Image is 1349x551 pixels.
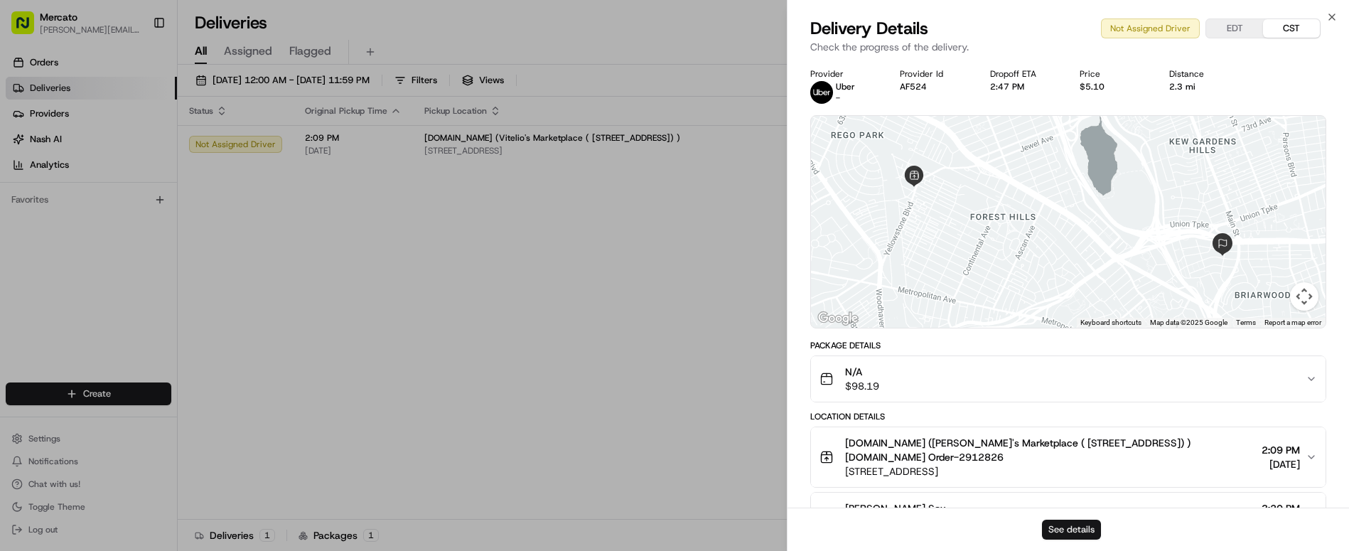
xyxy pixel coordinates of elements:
a: Terms [1236,319,1256,326]
span: Knowledge Base [28,149,109,164]
input: Clear [37,35,235,50]
img: uber-new-logo.jpeg [810,81,833,104]
span: [STREET_ADDRESS] [845,464,1256,478]
img: Google [815,309,861,328]
span: Pylon [141,184,172,195]
div: Provider Id [900,68,967,80]
span: [PERSON_NAME] Sou [845,501,946,515]
div: $5.10 [1080,81,1146,92]
span: API Documentation [134,149,228,164]
span: Uber [836,81,855,92]
span: [DOMAIN_NAME] ([PERSON_NAME]'s Marketplace ( [STREET_ADDRESS]) ) [DOMAIN_NAME] Order-2912826 [845,436,1256,464]
button: [DOMAIN_NAME] ([PERSON_NAME]'s Marketplace ( [STREET_ADDRESS]) ) [DOMAIN_NAME] Order-2912826[STRE... [811,427,1326,487]
button: See details [1042,520,1101,540]
button: Map camera controls [1290,282,1318,311]
p: Check the progress of the delivery. [810,40,1326,54]
div: Package Details [810,340,1326,351]
span: [DATE] [1262,457,1300,471]
button: Start new chat [242,83,259,100]
div: Provider [810,68,877,80]
div: 2:47 PM [990,81,1057,92]
button: Keyboard shortcuts [1080,318,1141,328]
div: 📗 [14,151,26,162]
span: - [836,92,840,104]
span: $98.19 [845,379,879,393]
div: 2.3 mi [1169,81,1236,92]
button: CST [1263,19,1320,38]
button: AF524 [900,81,927,92]
span: Delivery Details [810,17,928,40]
button: N/A$98.19 [811,356,1326,402]
button: EDT [1206,19,1263,38]
div: 💻 [120,151,131,162]
div: Dropoff ETA [990,68,1057,80]
span: 2:09 PM [1262,443,1300,457]
div: Location Details [810,411,1326,422]
button: [PERSON_NAME] Sou3:20 PM [811,493,1326,538]
a: Powered byPylon [100,183,172,195]
div: Distance [1169,68,1236,80]
span: 3:20 PM [1262,501,1300,515]
a: Open this area in Google Maps (opens a new window) [815,309,861,328]
div: We're available if you need us! [48,93,180,105]
a: 💻API Documentation [114,144,234,169]
span: N/A [845,365,879,379]
a: Report a map error [1264,319,1321,326]
div: Start new chat [48,79,233,93]
span: Map data ©2025 Google [1150,319,1227,326]
img: 1736555255976-a54dd68f-1ca7-489b-9aae-adbdc363a1c4 [14,79,40,105]
a: 📗Knowledge Base [9,144,114,169]
div: Price [1080,68,1146,80]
